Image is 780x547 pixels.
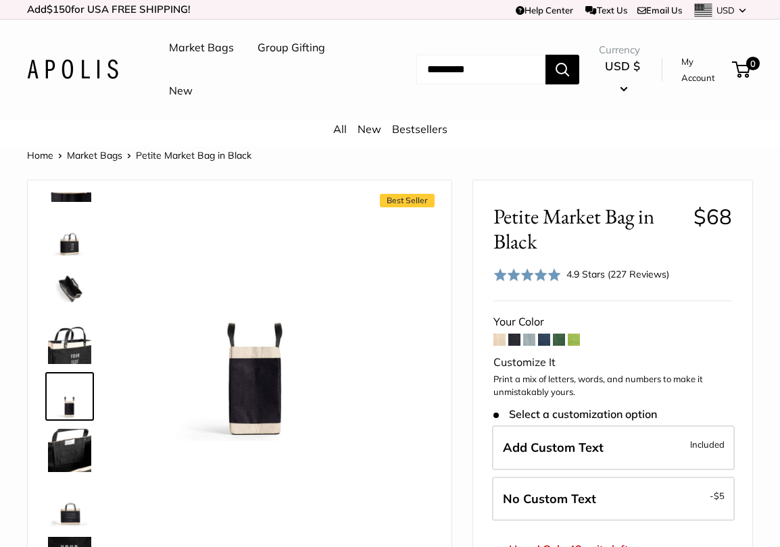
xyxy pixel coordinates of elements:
[681,53,727,86] a: My Account
[503,491,596,506] span: No Custom Text
[493,312,732,332] div: Your Color
[545,55,579,84] button: Search
[45,318,94,367] a: description_Super soft leather handles.
[605,59,640,73] span: USD $
[27,149,53,161] a: Home
[48,483,91,526] img: description_Seal of authenticity printed on the backside of every bag.
[493,408,656,421] span: Select a customization option
[492,477,735,521] label: Leave Blank
[599,55,646,99] button: USD $
[45,372,94,421] a: Petite Market Bag in Black
[48,321,91,364] img: description_Super soft leather handles.
[493,353,732,373] div: Customize It
[690,436,725,452] span: Included
[136,201,376,441] img: Petite Market Bag in Black
[11,496,145,536] iframe: Sign Up via Text for Offers
[493,265,669,284] div: 4.9 Stars (227 Reviews)
[637,5,682,16] a: Email Us
[493,204,683,254] span: Petite Market Bag in Black
[599,41,646,59] span: Currency
[48,213,91,256] img: Petite Market Bag in Black
[566,267,669,282] div: 4.9 Stars (227 Reviews)
[746,57,760,70] span: 0
[733,61,750,78] a: 0
[493,373,732,399] p: Print a mix of letters, words, and numbers to make it unmistakably yours.
[333,122,347,136] a: All
[169,38,234,58] a: Market Bags
[67,149,122,161] a: Market Bags
[45,480,94,529] a: description_Seal of authenticity printed on the backside of every bag.
[710,488,725,504] span: -
[492,425,735,470] label: Add Custom Text
[48,429,91,472] img: description_Inner pocket good for daily drivers.
[392,122,447,136] a: Bestsellers
[169,81,193,101] a: New
[48,375,91,418] img: Petite Market Bag in Black
[136,149,251,161] span: Petite Market Bag in Black
[585,5,627,16] a: Text Us
[45,264,94,313] a: description_Spacious inner area with room for everything.
[693,203,732,230] span: $68
[48,267,91,310] img: description_Spacious inner area with room for everything.
[45,426,94,475] a: description_Inner pocket good for daily drivers.
[45,210,94,259] a: Petite Market Bag in Black
[380,194,435,207] span: Best Seller
[716,5,735,16] span: USD
[258,38,325,58] a: Group Gifting
[27,59,118,79] img: Apolis
[358,122,381,136] a: New
[416,55,545,84] input: Search...
[47,3,71,16] span: $150
[714,490,725,501] span: $5
[503,440,604,455] span: Add Custom Text
[516,5,573,16] a: Help Center
[27,147,251,164] nav: Breadcrumb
